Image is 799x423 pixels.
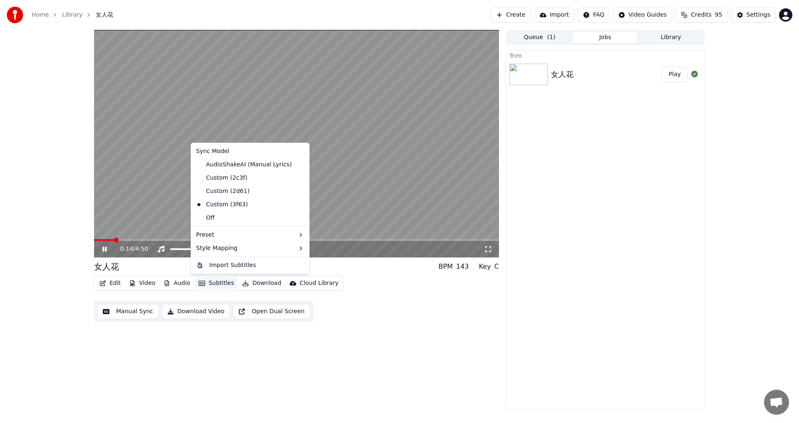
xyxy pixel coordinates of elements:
[551,69,573,80] div: 女人花
[7,7,23,23] img: youka
[233,304,310,319] button: Open Dual Screen
[193,171,251,185] div: Custom (2c3f)
[456,262,469,272] div: 143
[32,11,113,19] nav: breadcrumb
[675,7,727,22] button: Credits95
[494,262,499,272] div: C
[209,261,256,270] div: Import Subtitles
[715,11,722,19] span: 95
[162,304,230,319] button: Download Video
[764,390,789,415] a: Open chat
[491,7,531,22] button: Create
[120,245,140,253] div: /
[731,7,776,22] button: Settings
[193,242,308,255] div: Style Mapping
[479,262,491,272] div: Key
[193,145,308,158] div: Sync Model
[662,67,688,82] button: Play
[534,7,574,22] button: Import
[239,277,285,289] button: Download
[506,50,705,60] div: Trim
[578,7,610,22] button: FAQ
[62,11,82,19] a: Library
[97,304,159,319] button: Manual Sync
[120,245,133,253] span: 0:14
[94,261,119,272] div: 女人花
[547,33,556,42] span: ( 1 )
[193,185,253,198] div: Custom (2d61)
[638,32,704,44] button: Library
[195,277,237,289] button: Subtitles
[613,7,672,22] button: Video Guides
[135,245,148,253] span: 4:50
[193,211,308,225] div: Off
[747,11,770,19] div: Settings
[126,277,159,289] button: Video
[160,277,194,289] button: Audio
[691,11,711,19] span: Credits
[507,32,573,44] button: Queue
[300,279,338,287] div: Cloud Library
[193,228,308,242] div: Preset
[439,262,453,272] div: BPM
[573,32,638,44] button: Jobs
[96,11,113,19] span: 女人花
[32,11,49,19] a: Home
[193,198,251,211] div: Custom (3f63)
[193,158,295,171] div: AudioShakeAI (Manual Lyrics)
[96,277,124,289] button: Edit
